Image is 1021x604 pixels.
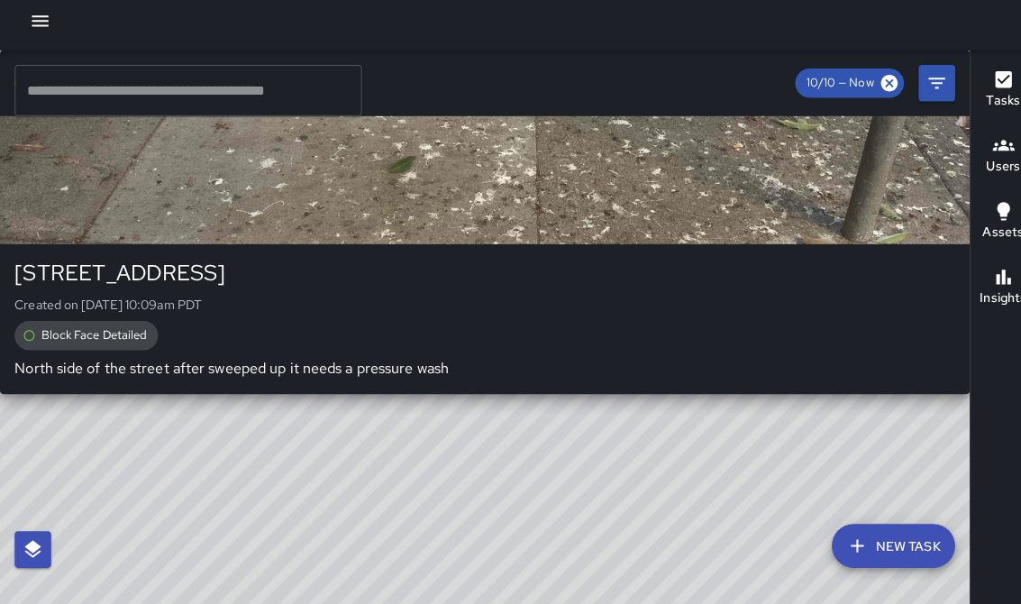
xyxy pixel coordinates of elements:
[784,76,891,105] div: 10/10 — Now
[957,130,1021,195] button: Users
[65,81,942,99] span: Echo 2
[906,72,942,108] button: Filters
[14,299,942,317] p: Created on [DATE] 10:09am PDT
[969,227,1009,247] h6: Assets
[14,361,942,382] p: North side of the street after sweeped up it needs a pressure wash
[14,263,942,292] div: [STREET_ADDRESS]
[966,292,1012,312] h6: Insights
[957,65,1021,130] button: Tasks
[972,162,1006,182] h6: Users
[957,195,1021,260] button: Assets
[30,330,156,348] span: Block Face Detailed
[957,260,1021,325] button: Insights
[972,97,1006,117] h6: Tasks
[784,81,872,99] span: 10/10 — Now
[820,525,942,568] button: New Task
